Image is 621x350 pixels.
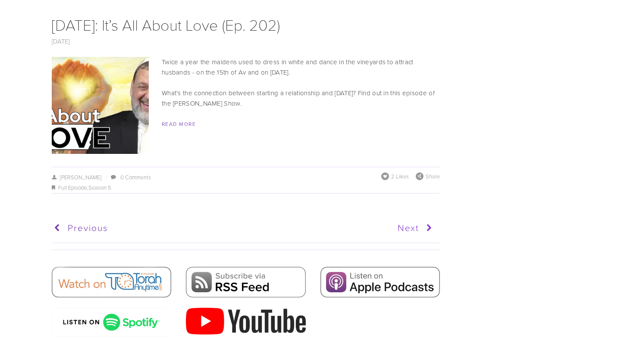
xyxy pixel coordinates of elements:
[245,217,435,239] a: Next
[14,57,187,154] img: Yom Kippur: It’s All About Love (Ep. 202)
[52,217,242,239] a: Previous
[162,120,196,128] a: Read More
[391,172,409,180] span: 2 Likes
[52,308,171,337] img: spotify-podcast-badge-wht-grn-660x160.png
[320,267,440,297] img: Apple Podcasts.jpg
[52,37,70,46] a: [DATE]
[186,267,305,297] img: RSS Feed.png
[52,57,440,78] p: Twice a year the maidens used to dress in white and dance in the vineyards to attract husbands - ...
[52,88,440,109] p: What’s the connection between starting a relationship and [DATE]? Find out in this episode of the...
[120,173,151,181] a: 0 Comments
[52,14,280,35] a: [DATE]: It’s All About Love (Ep. 202)
[58,184,87,191] a: Full Episode
[101,173,110,181] span: /
[88,184,111,191] a: Season 5
[416,172,440,180] div: Share
[52,173,101,181] a: [PERSON_NAME]
[52,183,440,193] div: ,
[186,308,305,334] img: 2000px-YouTube_Logo_2017.svg.png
